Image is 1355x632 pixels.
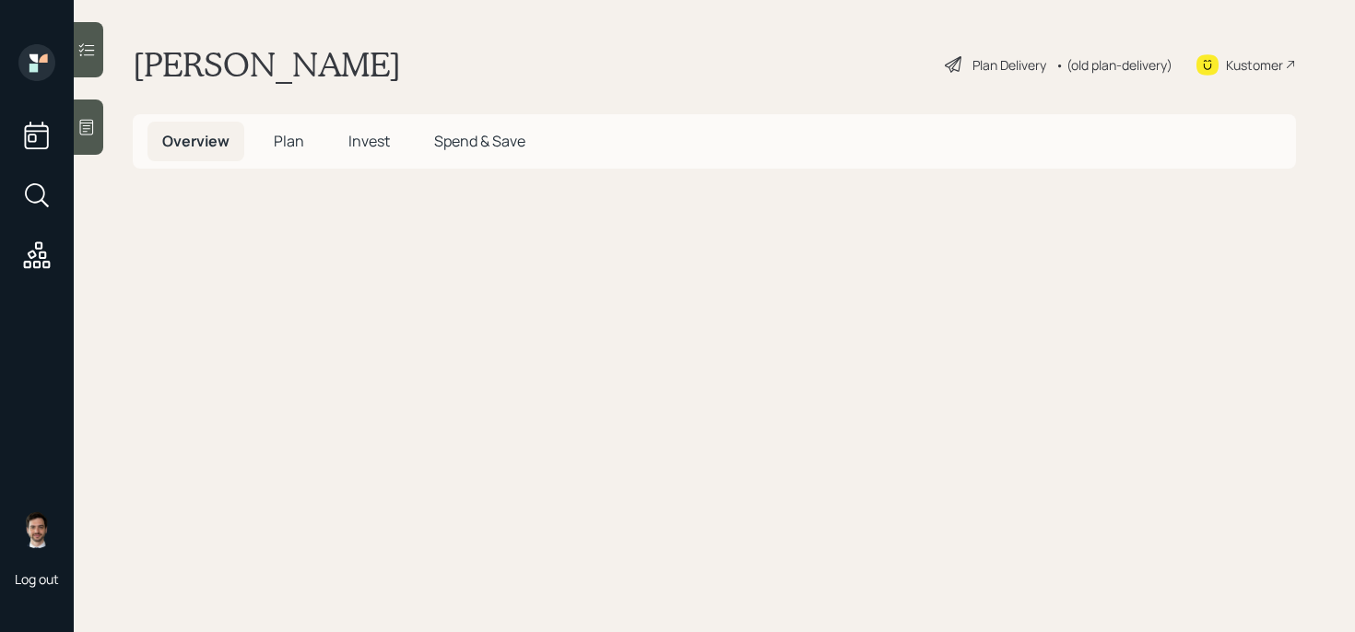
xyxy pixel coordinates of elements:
div: • (old plan-delivery) [1055,55,1172,75]
span: Invest [348,131,390,151]
span: Plan [274,131,304,151]
h1: [PERSON_NAME] [133,44,401,85]
div: Plan Delivery [972,55,1046,75]
span: Overview [162,131,230,151]
img: jonah-coleman-headshot.png [18,511,55,548]
div: Log out [15,570,59,588]
span: Spend & Save [434,131,525,151]
div: Kustomer [1226,55,1283,75]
